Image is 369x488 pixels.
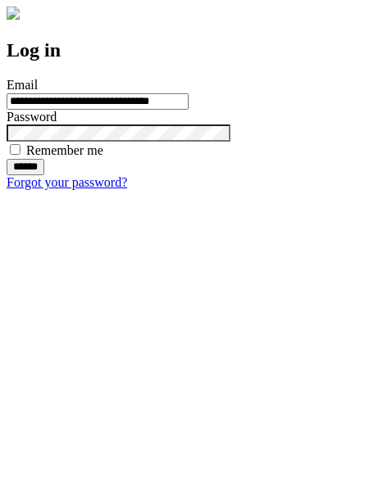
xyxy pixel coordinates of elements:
[7,7,20,20] img: logo-4e3dc11c47720685a147b03b5a06dd966a58ff35d612b21f08c02c0306f2b779.png
[7,39,362,61] h2: Log in
[7,110,57,124] label: Password
[26,143,103,157] label: Remember me
[7,175,127,189] a: Forgot your password?
[7,78,38,92] label: Email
